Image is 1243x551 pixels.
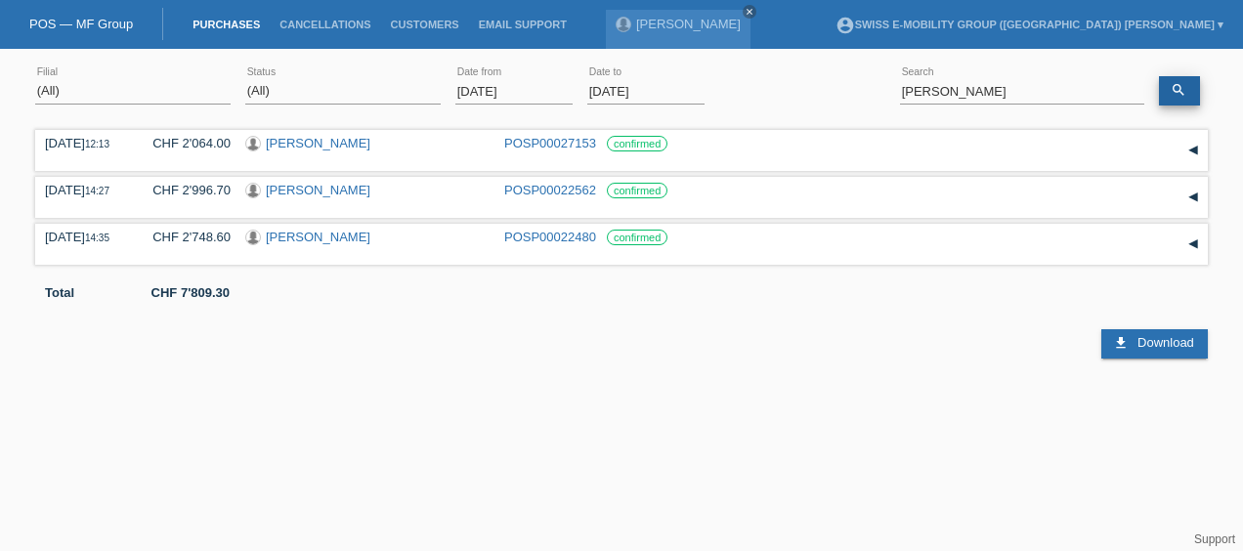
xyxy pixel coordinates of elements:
[266,230,370,244] a: [PERSON_NAME]
[1113,335,1129,351] i: download
[504,183,596,197] a: POSP00022562
[1171,82,1186,98] i: search
[138,136,231,150] div: CHF 2'064.00
[266,136,370,150] a: [PERSON_NAME]
[504,136,596,150] a: POSP00027153
[607,136,667,151] label: confirmed
[45,136,123,150] div: [DATE]
[266,183,370,197] a: [PERSON_NAME]
[45,183,123,197] div: [DATE]
[138,230,231,244] div: CHF 2'748.60
[1179,183,1208,212] div: expand/collapse
[636,17,741,31] a: [PERSON_NAME]
[743,5,756,19] a: close
[607,230,667,245] label: confirmed
[836,16,855,35] i: account_circle
[381,19,469,30] a: Customers
[45,285,74,300] b: Total
[151,285,230,300] b: CHF 7'809.30
[85,139,109,149] span: 12:13
[1159,76,1200,106] a: search
[607,183,667,198] label: confirmed
[1179,136,1208,165] div: expand/collapse
[504,230,596,244] a: POSP00022480
[469,19,577,30] a: Email Support
[85,186,109,196] span: 14:27
[826,19,1233,30] a: account_circleSwiss E-Mobility Group ([GEOGRAPHIC_DATA]) [PERSON_NAME] ▾
[29,17,133,31] a: POS — MF Group
[1194,532,1235,546] a: Support
[745,7,754,17] i: close
[45,230,123,244] div: [DATE]
[1137,335,1194,350] span: Download
[1179,230,1208,259] div: expand/collapse
[183,19,270,30] a: Purchases
[270,19,380,30] a: Cancellations
[1101,329,1207,359] a: download Download
[138,183,231,197] div: CHF 2'996.70
[85,233,109,243] span: 14:35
